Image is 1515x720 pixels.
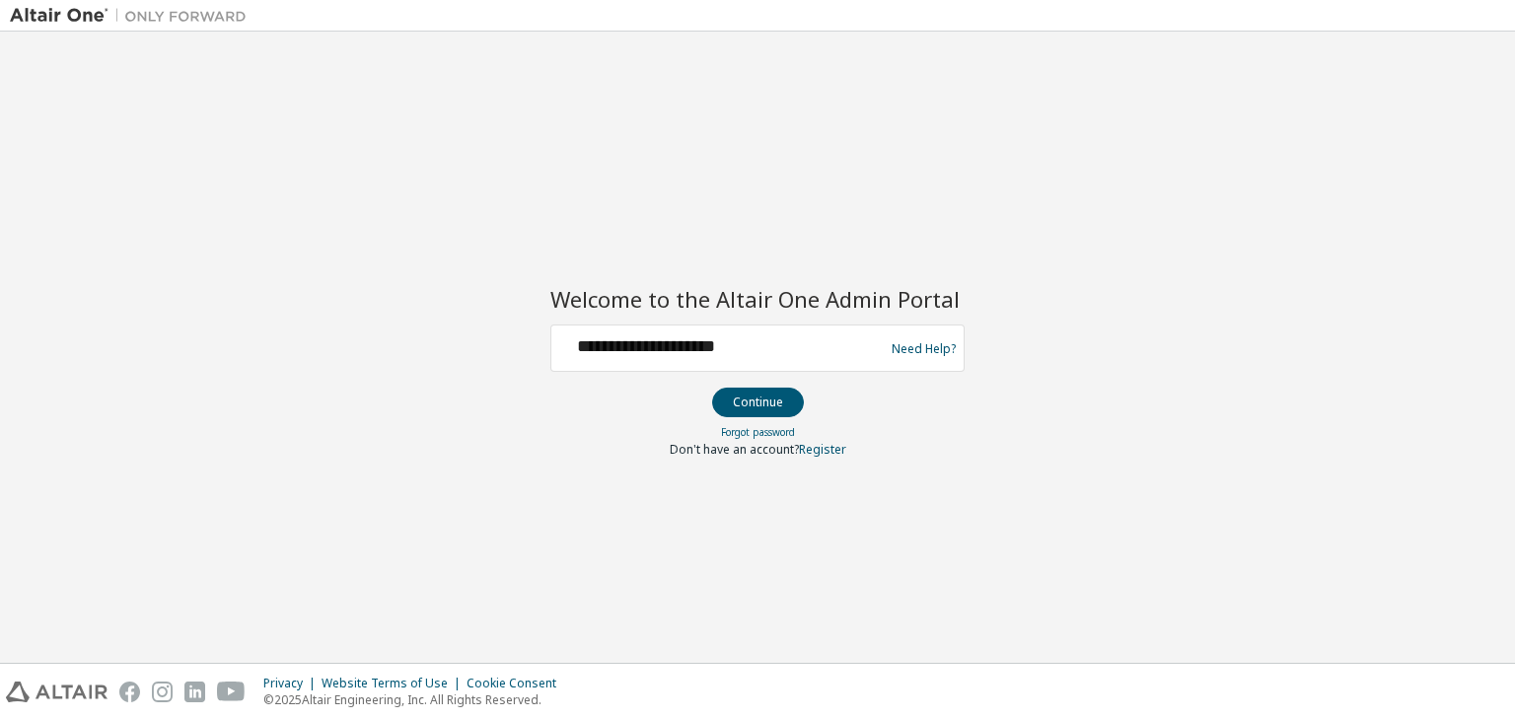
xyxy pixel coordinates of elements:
[550,285,965,313] h2: Welcome to the Altair One Admin Portal
[322,676,467,691] div: Website Terms of Use
[10,6,256,26] img: Altair One
[892,348,956,349] a: Need Help?
[467,676,568,691] div: Cookie Consent
[721,425,795,439] a: Forgot password
[152,682,173,702] img: instagram.svg
[799,441,846,458] a: Register
[119,682,140,702] img: facebook.svg
[263,676,322,691] div: Privacy
[670,441,799,458] span: Don't have an account?
[184,682,205,702] img: linkedin.svg
[712,388,804,417] button: Continue
[6,682,108,702] img: altair_logo.svg
[263,691,568,708] p: © 2025 Altair Engineering, Inc. All Rights Reserved.
[217,682,246,702] img: youtube.svg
